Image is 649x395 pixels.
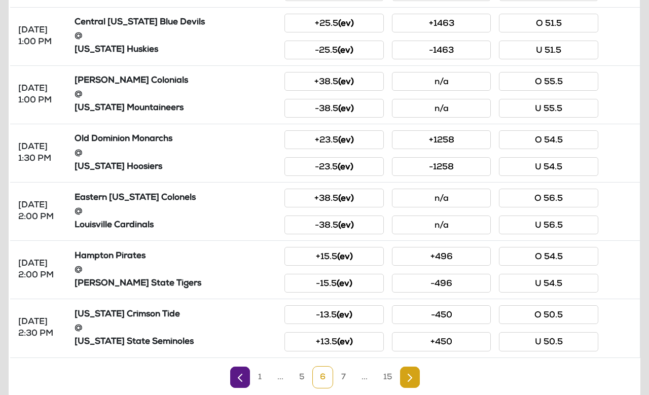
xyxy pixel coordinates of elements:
strong: [US_STATE] Hoosiers [75,163,162,171]
a: 7 [334,366,353,388]
strong: [US_STATE] Mountaineers [75,104,184,113]
button: +15.5(ev) [284,247,383,266]
button: O 55.5 [499,72,598,91]
small: (ev) [338,20,354,28]
small: (ev) [337,253,353,262]
button: +13.5(ev) [284,332,383,351]
button: O 51.5 [499,14,598,32]
button: -496 [392,274,491,293]
button: n/a [392,99,491,118]
div: [DATE] 1:30 PM [18,141,62,165]
button: +38.5(ev) [284,72,383,91]
button: -1258 [392,157,491,176]
small: (ev) [338,195,354,203]
a: 6 [312,366,333,388]
img: Next [408,374,412,382]
strong: Eastern [US_STATE] Colonels [75,194,196,202]
button: O 50.5 [499,305,598,324]
a: 15 [376,366,400,388]
button: -23.5(ev) [284,157,383,176]
button: U 54.5 [499,157,598,176]
a: ... [270,366,291,388]
button: -450 [392,305,491,324]
small: (ev) [338,78,354,87]
button: O 56.5 [499,189,598,207]
button: U 55.5 [499,99,598,118]
a: 5 [292,366,312,388]
div: @ [75,30,277,42]
small: (ev) [338,222,354,230]
button: +25.5(ev) [284,14,383,32]
strong: Hampton Pirates [75,252,146,261]
button: +450 [392,332,491,351]
button: -38.5(ev) [284,216,383,234]
div: [DATE] 2:30 PM [18,316,62,340]
button: +496 [392,247,491,266]
button: U 56.5 [499,216,598,234]
div: @ [75,148,277,159]
button: -38.5(ev) [284,99,383,118]
a: Previous [230,367,250,388]
button: +38.5(ev) [284,189,383,207]
button: n/a [392,216,491,234]
button: n/a [392,72,491,91]
div: @ [75,89,277,100]
button: U 54.5 [499,274,598,293]
div: [DATE] 2:00 PM [18,258,62,281]
div: @ [75,206,277,218]
button: U 50.5 [499,332,598,351]
div: [DATE] 1:00 PM [18,83,62,106]
button: -15.5(ev) [284,274,383,293]
strong: Old Dominion Monarchs [75,135,172,143]
img: Previous [238,374,242,382]
a: ... [354,366,375,388]
div: @ [75,264,277,276]
strong: [US_STATE] Crimson Tide [75,310,180,319]
strong: Central [US_STATE] Blue Devils [75,18,205,27]
small: (ev) [338,136,354,145]
button: O 54.5 [499,130,598,149]
button: +1258 [392,130,491,149]
button: -25.5(ev) [284,41,383,59]
button: n/a [392,189,491,207]
small: (ev) [337,338,353,347]
small: (ev) [338,163,353,172]
button: O 54.5 [499,247,598,266]
strong: Louisville Cardinals [75,221,154,230]
strong: [US_STATE] Huskies [75,46,158,54]
strong: [US_STATE] State Seminoles [75,338,194,346]
strong: [PERSON_NAME] State Tigers [75,279,201,288]
button: +1463 [392,14,491,32]
button: -13.5(ev) [284,305,383,324]
small: (ev) [338,47,353,55]
button: -1463 [392,41,491,59]
small: (ev) [337,280,352,289]
small: (ev) [337,311,352,320]
strong: [PERSON_NAME] Colonials [75,77,188,85]
div: @ [75,322,277,334]
a: Next [400,367,420,388]
a: 1 [250,366,269,388]
div: [DATE] 1:00 PM [18,25,62,48]
button: +23.5(ev) [284,130,383,149]
div: [DATE] 2:00 PM [18,200,62,223]
button: U 51.5 [499,41,598,59]
small: (ev) [338,105,354,114]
